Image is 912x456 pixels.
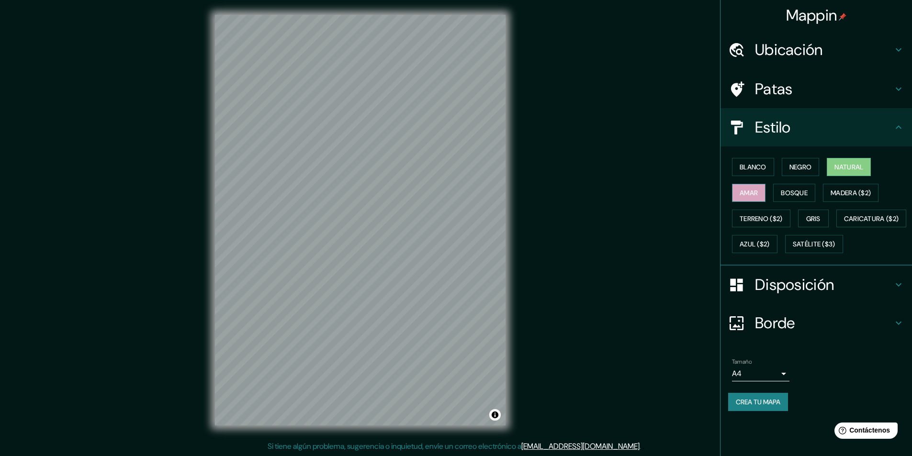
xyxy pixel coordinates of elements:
[785,235,843,253] button: Satélite ($3)
[740,163,766,171] font: Blanco
[721,70,912,108] div: Patas
[732,184,766,202] button: Amar
[721,266,912,304] div: Disposición
[806,214,821,223] font: Gris
[844,214,899,223] font: Caricatura ($2)
[215,15,506,425] canvas: Mapa
[786,5,837,25] font: Mappin
[732,158,774,176] button: Blanco
[740,214,783,223] font: Terreno ($2)
[793,240,835,249] font: Satélite ($3)
[521,441,640,451] a: [EMAIL_ADDRESS][DOMAIN_NAME]
[782,158,820,176] button: Negro
[728,393,788,411] button: Crea tu mapa
[781,189,808,197] font: Bosque
[736,398,780,406] font: Crea tu mapa
[836,210,907,228] button: Caricatura ($2)
[755,275,834,295] font: Disposición
[641,441,642,451] font: .
[755,40,823,60] font: Ubicación
[755,79,793,99] font: Patas
[732,368,742,378] font: A4
[740,189,758,197] font: Amar
[732,358,752,366] font: Tamaño
[827,419,901,445] iframe: Lanzador de widgets de ayuda
[489,409,501,421] button: Activar o desactivar atribución
[732,210,790,228] button: Terreno ($2)
[827,158,871,176] button: Natural
[732,366,789,381] div: A4
[839,13,846,21] img: pin-icon.png
[268,441,521,451] font: Si tiene algún problema, sugerencia o inquietud, envíe un correo electrónico a
[640,441,641,451] font: .
[740,240,770,249] font: Azul ($2)
[834,163,863,171] font: Natural
[642,441,644,451] font: .
[823,184,878,202] button: Madera ($2)
[773,184,815,202] button: Bosque
[789,163,812,171] font: Negro
[732,235,777,253] button: Azul ($2)
[721,31,912,69] div: Ubicación
[721,304,912,342] div: Borde
[755,117,791,137] font: Estilo
[798,210,829,228] button: Gris
[831,189,871,197] font: Madera ($2)
[755,313,795,333] font: Borde
[721,108,912,146] div: Estilo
